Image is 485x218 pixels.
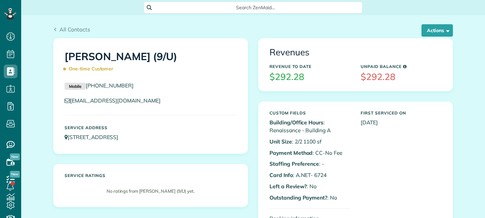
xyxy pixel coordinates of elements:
[269,194,327,201] b: Outstanding Payment?
[361,119,442,126] p: [DATE]
[269,160,319,167] b: Staffing Preference
[10,153,20,160] span: New
[269,138,350,146] p: : 2/2 1100 sf
[361,111,442,115] h5: First Serviced On
[269,194,350,202] p: : No
[269,172,293,178] b: Card Info
[269,119,323,126] b: Building/Office Hours
[269,119,350,134] p: : Renaissance - Building A
[68,188,233,194] p: No ratings from [PERSON_NAME] (9/U) yet.
[361,64,442,69] h5: Unpaid Balance
[269,183,307,190] b: Left a Review?
[269,149,350,157] p: : CC-No Fee
[269,160,350,168] p: : -
[269,149,313,156] b: Payment Method
[10,171,20,178] span: New
[65,63,116,75] span: One-time Customer
[269,171,350,179] p: : A.NET- 6724
[269,64,350,69] h5: Revenue to Date
[53,25,90,33] a: All Contacts
[65,51,237,75] h1: [PERSON_NAME] (9/U)
[269,72,350,82] h3: $292.28
[65,82,134,89] a: Mobile[PHONE_NUMBER]
[65,134,125,140] a: [STREET_ADDRESS]
[361,72,442,82] h3: $292.28
[269,138,292,145] b: Unit Size
[65,125,237,130] h5: Service Address
[269,111,350,115] h5: Custom Fields
[421,24,453,37] button: Actions
[65,97,167,104] a: [EMAIL_ADDRESS][DOMAIN_NAME]
[65,173,237,178] h5: Service ratings
[59,26,90,33] span: All Contacts
[269,47,442,57] h3: Revenues
[269,182,350,190] p: : No
[65,83,86,90] small: Mobile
